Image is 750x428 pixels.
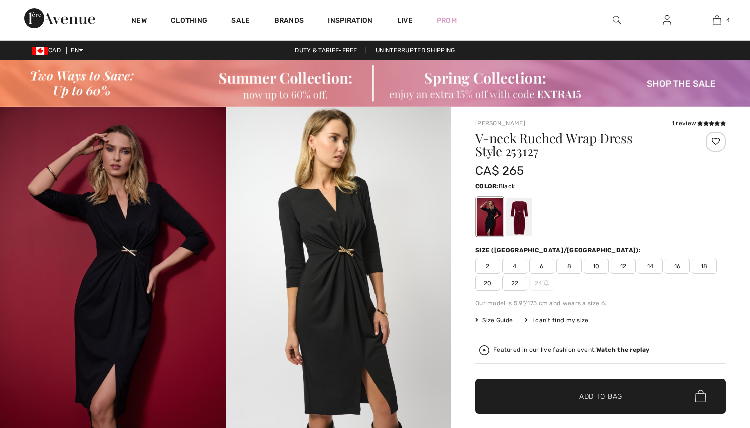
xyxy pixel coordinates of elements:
a: Clothing [171,16,207,27]
span: 12 [611,259,636,274]
a: Live [397,15,413,26]
span: Color: [475,183,499,190]
span: CAD [32,47,65,54]
a: Prom [437,15,457,26]
a: Sale [231,16,250,27]
div: Merlot [506,198,532,236]
span: 4 [502,259,527,274]
h1: V-neck Ruched Wrap Dress Style 253127 [475,132,684,158]
img: 1ère Avenue [24,8,95,28]
button: Add to Bag [475,379,726,414]
span: EN [71,47,83,54]
span: Add to Bag [579,391,622,401]
a: [PERSON_NAME] [475,120,525,127]
span: Size Guide [475,316,513,325]
span: 24 [529,276,554,291]
a: Brands [274,16,304,27]
div: Size ([GEOGRAPHIC_DATA]/[GEOGRAPHIC_DATA]): [475,246,643,255]
img: Bag.svg [695,390,706,403]
span: 22 [502,276,527,291]
span: 4 [726,16,730,25]
span: 16 [665,259,690,274]
span: 20 [475,276,500,291]
span: 10 [584,259,609,274]
img: search the website [613,14,621,26]
span: 2 [475,259,500,274]
span: Black [499,183,515,190]
div: Black [477,198,503,236]
span: CA$ 265 [475,164,524,178]
img: Canadian Dollar [32,47,48,55]
a: Sign In [655,14,679,27]
a: New [131,16,147,27]
img: ring-m.svg [544,280,549,285]
span: 8 [556,259,582,274]
span: 14 [638,259,663,274]
img: My Info [663,14,671,26]
span: Inspiration [328,16,372,27]
span: 18 [692,259,717,274]
div: 1 review [672,119,726,128]
a: 4 [692,14,741,26]
div: Featured in our live fashion event. [493,347,649,353]
strong: Watch the replay [596,346,650,353]
div: I can't find my size [525,316,588,325]
img: My Bag [713,14,721,26]
div: Our model is 5'9"/175 cm and wears a size 6. [475,299,726,308]
img: Watch the replay [479,345,489,355]
span: 6 [529,259,554,274]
